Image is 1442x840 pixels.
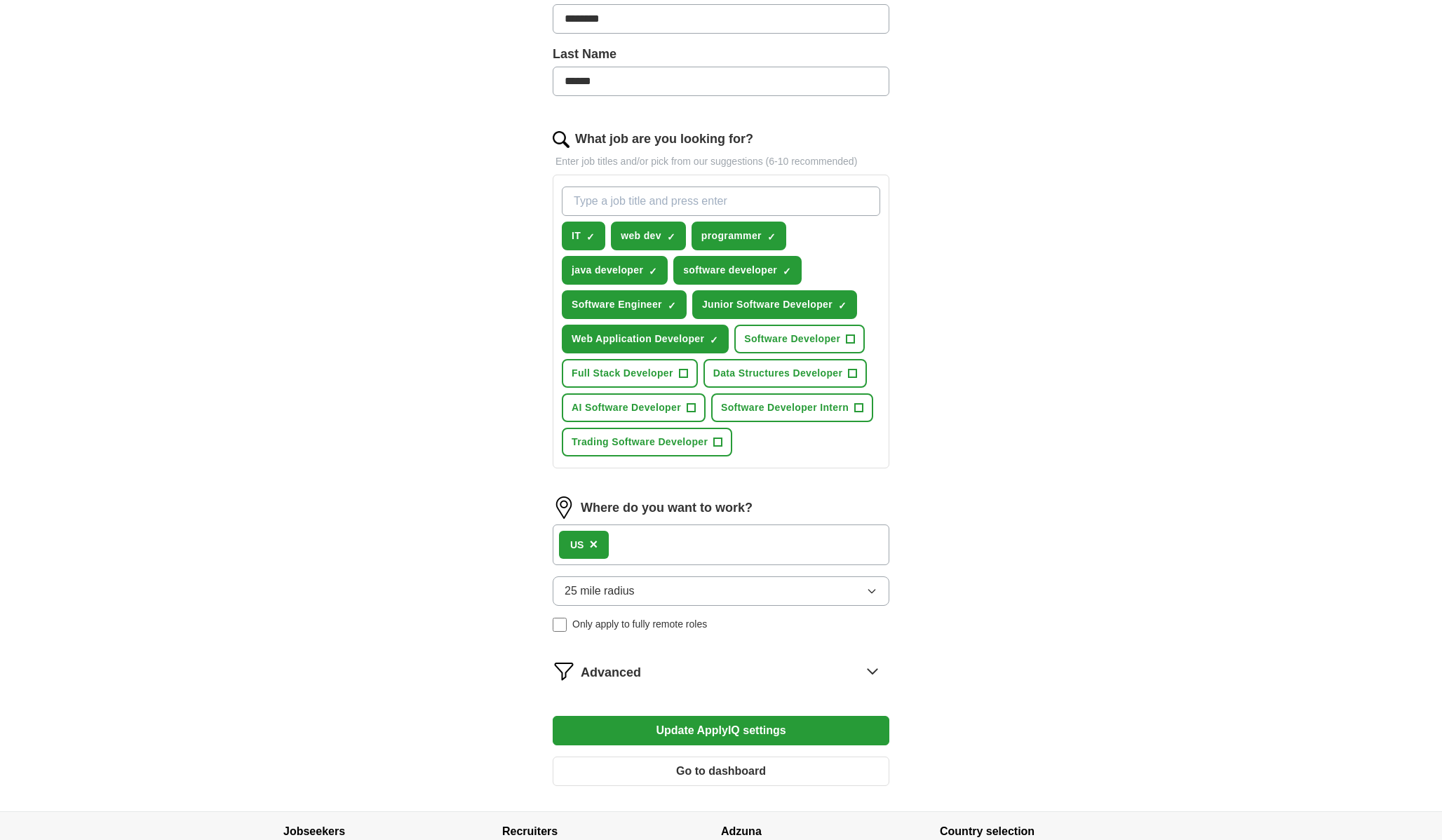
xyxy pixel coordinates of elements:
[589,536,598,552] span: ×
[581,499,753,517] label: Where do you want to work?
[553,757,889,786] button: Go to dashboard
[553,618,567,632] input: Only apply to fully remote roles
[562,393,706,422] button: AI Software Developer
[562,222,605,250] button: IT✓
[673,256,802,285] button: software developer✓
[562,256,668,285] button: java developer✓
[572,332,704,346] span: Web Application Developer
[572,400,681,415] span: AI Software Developer
[572,617,707,632] span: Only apply to fully remote roles
[621,229,661,243] span: web dev
[572,263,643,278] span: java developer
[713,366,843,381] span: Data Structures Developer
[668,300,676,311] span: ✓
[734,325,865,353] button: Software Developer
[581,663,641,682] span: Advanced
[692,222,786,250] button: programmer✓
[553,496,575,519] img: location.png
[649,266,657,277] span: ✓
[838,300,847,311] span: ✓
[711,393,873,422] button: Software Developer Intern
[767,231,776,243] span: ✓
[586,231,595,243] span: ✓
[565,583,635,599] span: 25 mile radius
[570,538,584,553] div: US
[572,435,708,449] span: Trading Software Developer
[692,290,857,319] button: Junior Software Developer✓
[562,187,880,216] input: Type a job title and press enter
[572,229,581,243] span: IT
[562,290,687,319] button: Software Engineer✓
[589,534,598,555] button: ×
[572,366,673,381] span: Full Stack Developer
[562,325,729,353] button: Web Application Developer✓
[744,332,840,346] span: Software Developer
[562,428,732,456] button: Trading Software Developer
[575,130,753,149] label: What job are you looking for?
[667,231,675,243] span: ✓
[611,222,686,250] button: web dev✓
[553,45,889,64] label: Last Name
[553,131,570,148] img: search.png
[783,266,791,277] span: ✓
[553,576,889,606] button: 25 mile radius
[562,359,698,388] button: Full Stack Developer
[702,297,833,312] span: Junior Software Developer
[683,263,777,278] span: software developer
[553,716,889,745] button: Update ApplyIQ settings
[701,229,762,243] span: programmer
[703,359,868,388] button: Data Structures Developer
[553,660,575,682] img: filter
[553,154,889,169] p: Enter job titles and/or pick from our suggestions (6-10 recommended)
[721,400,849,415] span: Software Developer Intern
[710,334,718,346] span: ✓
[572,297,662,312] span: Software Engineer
